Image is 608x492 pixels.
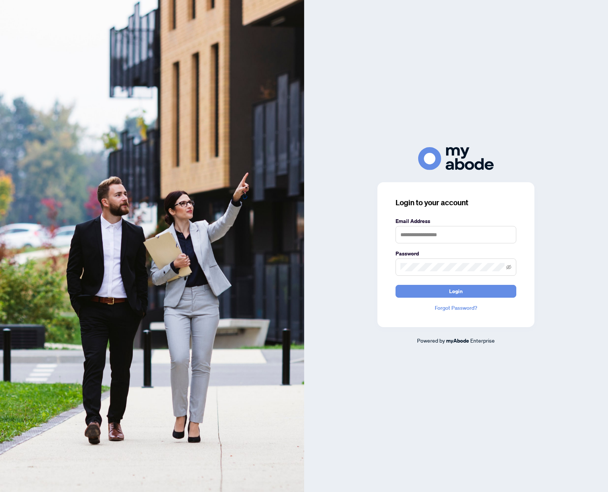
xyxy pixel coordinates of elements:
label: Email Address [396,217,516,225]
span: Powered by [417,337,445,344]
span: eye-invisible [506,264,511,270]
a: Forgot Password? [396,304,516,312]
span: Login [449,285,463,297]
a: myAbode [446,337,469,345]
img: ma-logo [418,147,494,170]
label: Password [396,249,516,258]
h3: Login to your account [396,197,516,208]
span: Enterprise [470,337,495,344]
button: Login [396,285,516,298]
